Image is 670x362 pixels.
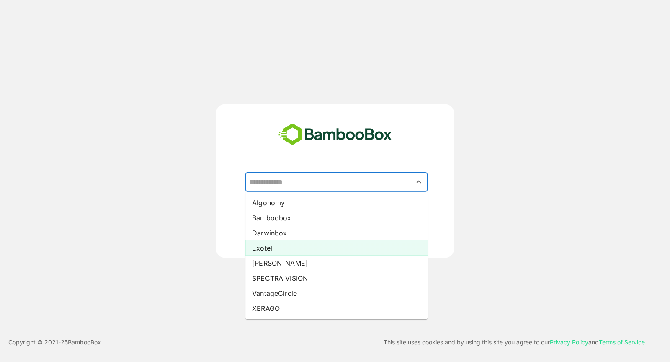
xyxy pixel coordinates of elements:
button: Close [413,176,425,188]
a: Terms of Service [599,339,645,346]
a: Privacy Policy [550,339,588,346]
li: [PERSON_NAME] [245,256,428,271]
li: XERAGO [245,301,428,316]
li: Bamboobox [245,210,428,225]
li: Algonomy [245,195,428,210]
p: Copyright © 2021- 25 BambooBox [8,337,101,347]
img: bamboobox [274,121,397,148]
li: Darwinbox [245,225,428,240]
li: Exotel [245,240,428,256]
li: SPECTRA VISION [245,271,428,286]
p: This site uses cookies and by using this site you agree to our and [384,337,645,347]
li: VantageCircle [245,286,428,301]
